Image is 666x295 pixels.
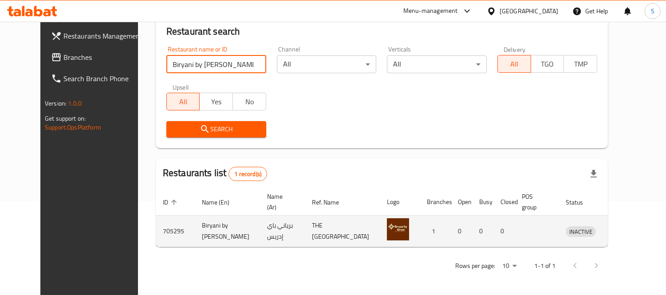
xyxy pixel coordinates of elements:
span: Yes [203,95,229,108]
span: TGO [535,58,561,71]
div: All [387,55,487,73]
button: Search [166,121,266,138]
span: Search Branch Phone [63,73,145,84]
span: Restaurants Management [63,31,145,41]
span: S [651,6,654,16]
td: 0 [493,216,515,247]
div: Menu-management [403,6,458,16]
a: Search Branch Phone [44,68,152,89]
span: Version: [45,98,67,109]
p: Rows per page: [455,260,495,271]
span: All [170,95,197,108]
td: THE [GEOGRAPHIC_DATA] [305,216,380,247]
span: Branches [63,52,145,63]
th: Logo [380,189,420,216]
span: 1.0.0 [68,98,82,109]
span: Ref. Name [312,197,351,208]
th: Branches [420,189,451,216]
button: TMP [564,55,597,73]
span: Name (Ar) [267,191,294,212]
table: enhanced table [156,189,637,247]
div: [GEOGRAPHIC_DATA] [500,6,558,16]
div: Total records count [229,167,267,181]
button: TGO [531,55,564,73]
span: Search [173,124,259,135]
td: 1 [420,216,451,247]
button: All [166,93,200,110]
a: Support.OpsPlatform [45,122,101,133]
button: No [233,93,266,110]
div: All [277,55,377,73]
h2: Restaurant search [166,25,597,38]
span: All [501,58,528,71]
td: 0 [472,216,493,247]
img: Biryani by Idrees [387,218,409,240]
span: Name (En) [202,197,241,208]
th: Closed [493,189,515,216]
th: Action [607,189,637,216]
span: POS group [522,191,548,212]
span: 1 record(s) [229,170,267,178]
div: Export file [583,163,604,185]
th: Busy [472,189,493,216]
td: برياني باي إدريس [260,216,305,247]
a: Branches [44,47,152,68]
span: ID [163,197,180,208]
span: Get support on: [45,113,86,124]
label: Upsell [173,84,189,90]
button: All [497,55,531,73]
span: INACTIVE [566,227,596,237]
td: 705295 [156,216,195,247]
div: Rows per page: [499,260,520,273]
span: No [236,95,263,108]
span: TMP [567,58,594,71]
label: Delivery [504,46,526,52]
button: Yes [199,93,233,110]
a: Restaurants Management [44,25,152,47]
th: Open [451,189,472,216]
span: Status [566,197,595,208]
h2: Restaurants list [163,166,267,181]
p: 1-1 of 1 [534,260,556,271]
td: Biryani by [PERSON_NAME] [195,216,260,247]
td: 0 [451,216,472,247]
input: Search for restaurant name or ID.. [166,55,266,73]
